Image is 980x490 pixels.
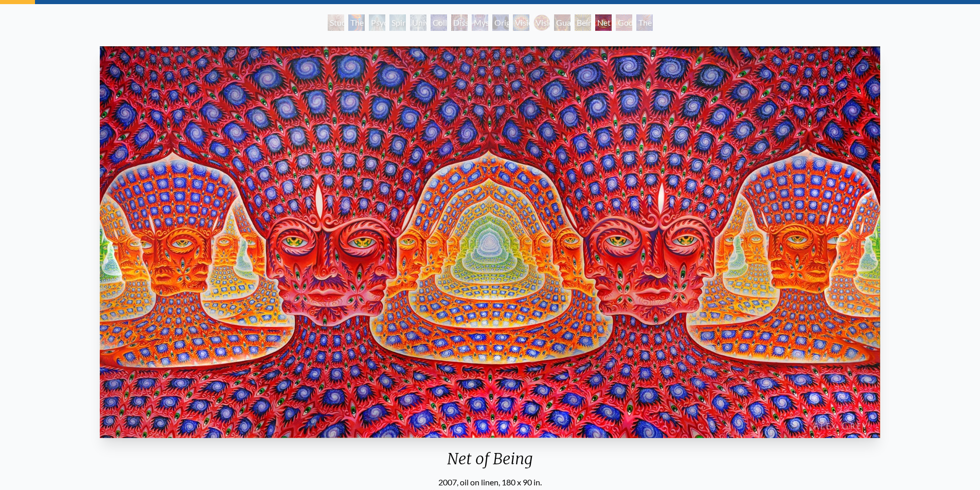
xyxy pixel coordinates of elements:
div: Vision Crystal Tondo [533,14,550,31]
div: Original Face [492,14,509,31]
div: 2007, oil on linen, 180 x 90 in. [96,476,884,488]
div: Godself [616,14,632,31]
div: The Great Turn [636,14,653,31]
div: Spiritual Energy System [389,14,406,31]
div: Vision Crystal [513,14,529,31]
div: Collective Vision [431,14,447,31]
div: Bardo Being [575,14,591,31]
img: Net-of-Being-2021-Alex-Grey-watermarked.jpeg [100,46,880,438]
div: Study for the Great Turn [328,14,344,31]
div: Guardian of Infinite Vision [554,14,571,31]
div: Mystic Eye [472,14,488,31]
div: Universal Mind Lattice [410,14,426,31]
div: Psychic Energy System [369,14,385,31]
div: The Torch [348,14,365,31]
div: Net of Being [96,449,884,476]
div: Net of Being [595,14,612,31]
div: Dissectional Art for Tool's Lateralus CD [451,14,468,31]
